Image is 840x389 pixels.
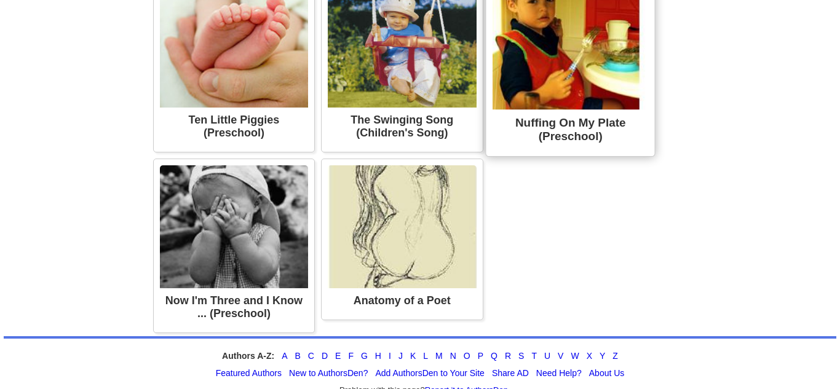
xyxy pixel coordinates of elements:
[160,165,308,326] a: Poem Image Now I'm Three and I Know ... (Preschool)
[328,108,476,146] div: The Swinging Song (Children's Song)
[600,351,605,361] a: Y
[375,368,484,378] a: Add AuthorsDen to Your Site
[587,351,592,361] a: X
[389,351,391,361] a: I
[361,351,368,361] a: G
[295,351,300,361] a: B
[375,351,381,361] a: H
[328,165,476,288] img: Poem Image
[536,368,582,378] a: Need Help?
[558,351,563,361] a: V
[544,351,550,361] a: U
[289,368,368,378] a: New to AuthorsDen?
[308,351,314,361] a: C
[612,351,618,361] a: Z
[589,368,625,378] a: About Us
[450,351,456,361] a: N
[518,351,524,361] a: S
[493,109,649,149] div: Nuffing On My Plate (Preschool)
[222,351,274,361] strong: Authors A-Z:
[160,288,308,326] div: Now I'm Three and I Know ... (Preschool)
[160,165,308,288] img: Poem Image
[423,351,428,361] a: L
[478,351,483,361] a: P
[282,351,287,361] a: A
[410,351,416,361] a: K
[328,165,476,313] a: Poem Image Anatomy of a Poet
[505,351,511,361] a: R
[216,368,282,378] a: Featured Authors
[398,351,403,361] a: J
[571,351,579,361] a: W
[531,351,537,361] a: T
[464,351,470,361] a: O
[492,368,529,378] a: Share AD
[328,288,476,313] div: Anatomy of a Poet
[491,351,497,361] a: Q
[322,351,328,361] a: D
[160,108,308,146] div: Ten Little Piggies (Preschool)
[335,351,341,361] a: E
[435,351,443,361] a: M
[348,351,354,361] a: F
